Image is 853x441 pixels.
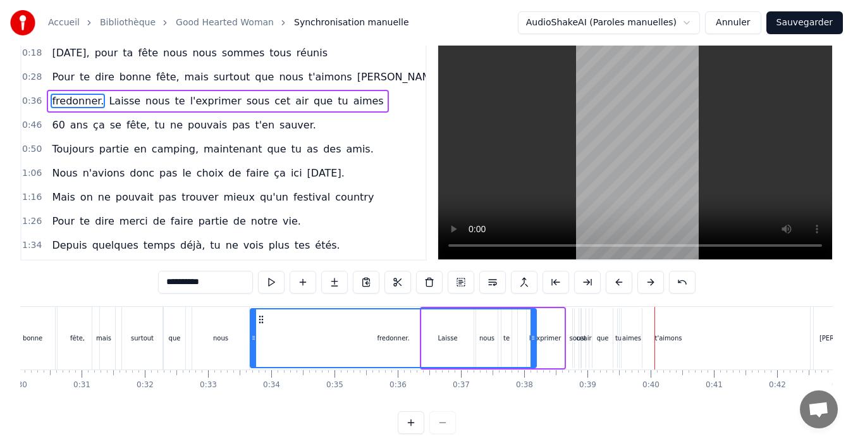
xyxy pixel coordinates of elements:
span: pour [94,46,120,60]
span: nous [191,46,218,60]
span: tous [268,46,293,60]
div: sous [570,333,584,343]
span: tu [209,238,221,252]
div: que [597,333,609,343]
span: 1:16 [22,191,42,204]
span: t'aimons [307,70,353,84]
span: partie [197,214,230,228]
span: déjà, [179,238,206,252]
div: fredonner. [377,333,409,343]
span: n'avions [82,166,126,180]
span: air [294,94,310,108]
span: te [78,70,91,84]
span: temps [142,238,176,252]
span: Laisse [107,94,142,108]
span: nous [162,46,188,60]
span: pas [157,190,178,204]
span: quelques [91,238,140,252]
span: que [312,94,334,108]
span: choix [195,166,225,180]
span: 1:06 [22,167,42,180]
span: l'exprimer [189,94,243,108]
span: que [266,142,287,156]
span: fête [137,46,159,60]
span: [DATE]. [306,166,346,180]
div: air [584,333,592,343]
div: 0:39 [579,380,596,390]
div: 0:34 [263,380,280,390]
span: Mais [51,190,76,204]
span: sous [245,94,271,108]
span: 0:46 [22,119,42,132]
span: Synchronisation manuelle [294,16,409,29]
div: 0:42 [769,380,786,390]
span: de [232,214,247,228]
span: bonne [118,70,152,84]
div: 0:31 [73,380,90,390]
div: tu [615,333,622,343]
span: 0:50 [22,143,42,156]
div: bonne [23,333,42,343]
span: le [181,166,192,180]
div: 0:33 [200,380,217,390]
nav: breadcrumb [48,16,409,29]
span: vie. [281,214,302,228]
span: en [133,142,148,156]
div: fête, [70,333,85,343]
span: [PERSON_NAME]. [356,70,446,84]
span: 0:18 [22,47,42,59]
span: Pour [51,70,76,84]
div: 0:30 [10,380,27,390]
div: que [169,333,181,343]
span: camping, [150,142,200,156]
span: aimes [352,94,385,108]
div: 0:40 [642,380,660,390]
div: 0:35 [326,380,343,390]
span: tu [154,118,166,132]
span: de [152,214,167,228]
span: mais [183,70,210,84]
span: pas [158,166,178,180]
span: faire [169,214,195,228]
span: amis. [345,142,375,156]
span: 1:26 [22,215,42,228]
span: que [254,70,275,84]
span: sauver. [278,118,317,132]
img: youka [10,10,35,35]
span: cet [273,94,291,108]
div: nous [213,333,228,343]
span: se [109,118,123,132]
span: dire [94,70,116,84]
span: [DATE], [51,46,90,60]
div: surtout [131,333,154,343]
span: nous [144,94,171,108]
span: de [227,166,242,180]
span: pas [231,118,251,132]
span: ta [121,46,134,60]
div: 0:43 [832,380,849,390]
span: ne [169,118,184,132]
span: 60 [51,118,66,132]
span: fête, [125,118,151,132]
span: country [334,190,375,204]
span: qu'un [259,190,290,204]
button: Annuler [705,11,761,34]
div: mais [96,333,111,343]
div: 0:38 [516,380,533,390]
span: Depuis [51,238,88,252]
span: sommes [221,46,266,60]
div: 0:41 [706,380,723,390]
span: partie [98,142,130,156]
span: maintenant [202,142,263,156]
a: Ouvrir le chat [800,390,838,428]
span: fête, [155,70,181,84]
a: Bibliothèque [100,16,156,29]
span: ici [290,166,304,180]
span: plus [267,238,291,252]
span: 1:34 [22,239,42,252]
span: as [305,142,319,156]
span: faire [245,166,270,180]
div: 0:32 [137,380,154,390]
span: étés. [314,238,341,252]
span: on [79,190,94,204]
